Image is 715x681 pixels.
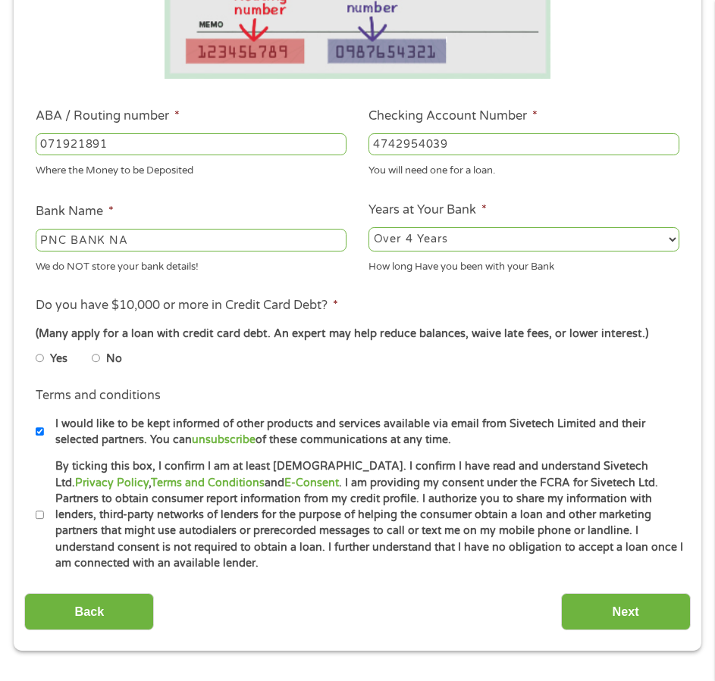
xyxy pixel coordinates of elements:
a: Terms and Conditions [151,476,265,489]
label: Years at Your Bank [368,202,487,218]
label: I would like to be kept informed of other products and services available via email from Sivetech... [44,416,686,448]
label: Yes [50,351,67,367]
label: Do you have $10,000 or more in Credit Card Debt? [36,298,338,314]
input: Back [24,593,154,630]
a: E-Consent [284,476,339,489]
div: (Many apply for a loan with credit card debt. An expert may help reduce balances, waive late fees... [36,326,679,342]
label: By ticking this box, I confirm I am at least [DEMOGRAPHIC_DATA]. I confirm I have read and unders... [44,458,686,571]
a: Privacy Policy [75,476,149,489]
label: ABA / Routing number [36,108,180,124]
div: Where the Money to be Deposited [36,158,347,179]
input: 345634636 [368,133,679,156]
label: Terms and conditions [36,388,161,404]
a: unsubscribe [192,433,256,446]
label: No [106,351,122,367]
div: We do NOT store your bank details! [36,255,347,275]
div: You will need one for a loan. [368,158,679,179]
label: Bank Name [36,204,114,220]
div: How long Have you been with your Bank [368,255,679,275]
input: Next [561,593,691,630]
label: Checking Account Number [368,108,538,124]
input: 263177916 [36,133,347,156]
